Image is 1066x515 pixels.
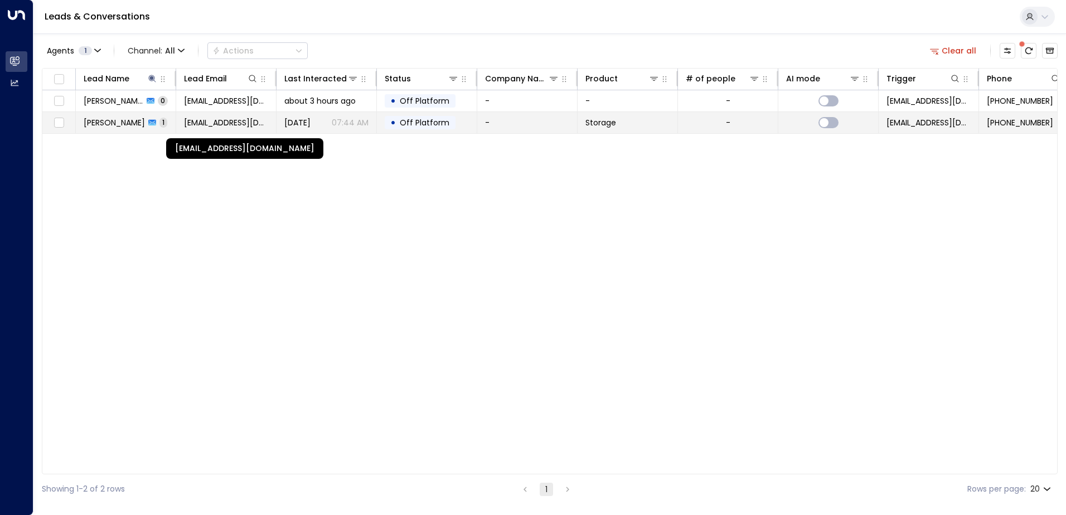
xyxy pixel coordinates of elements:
div: # of people [686,72,760,85]
div: Button group with a nested menu [207,42,308,59]
button: Agents1 [42,43,105,59]
a: Leads & Conversations [45,10,150,23]
span: 1 [79,46,92,55]
span: All [165,46,175,55]
span: smcleary499@gmail.com [184,95,268,106]
span: leads@space-station.co.uk [886,95,971,106]
div: Product [585,72,618,85]
div: 20 [1030,481,1053,497]
button: page 1 [540,483,553,496]
div: - [726,117,730,128]
div: [EMAIL_ADDRESS][DOMAIN_NAME] [166,138,323,159]
span: There are new threads available. Refresh the grid to view the latest updates. [1021,43,1036,59]
div: Trigger [886,72,916,85]
nav: pagination navigation [518,482,575,496]
span: Off Platform [400,117,449,128]
button: Archived Leads [1042,43,1058,59]
span: Storage [585,117,616,128]
div: Lead Name [84,72,158,85]
div: Company Name [485,72,548,85]
button: Clear all [926,43,981,59]
span: Toggle select row [52,116,66,130]
div: Lead Name [84,72,129,85]
div: Company Name [485,72,559,85]
span: Sarah Mcleary [84,117,145,128]
span: 0 [158,96,168,105]
div: AI mode [786,72,860,85]
span: +447835683914 [987,117,1053,128]
div: Trigger [886,72,961,85]
p: 07:44 AM [332,117,369,128]
span: Toggle select row [52,94,66,108]
span: about 3 hours ago [284,95,356,106]
div: Showing 1-2 of 2 rows [42,483,125,495]
span: Sarah Mcleary [84,95,143,106]
td: - [477,90,578,111]
button: Actions [207,42,308,59]
td: - [477,112,578,133]
span: smcleary499@gmail.com [184,117,268,128]
div: # of people [686,72,735,85]
span: leads@space-station.co.uk [886,117,971,128]
div: Last Interacted [284,72,358,85]
td: - [578,90,678,111]
div: • [390,113,396,132]
div: AI mode [786,72,820,85]
span: Off Platform [400,95,449,106]
div: Last Interacted [284,72,347,85]
span: 1 [159,118,167,127]
div: Phone [987,72,1012,85]
button: Channel:All [123,43,189,59]
button: Customize [1000,43,1015,59]
span: Toggle select all [52,72,66,86]
div: Phone [987,72,1061,85]
div: Status [385,72,459,85]
div: Status [385,72,411,85]
div: Lead Email [184,72,258,85]
div: Product [585,72,660,85]
div: - [726,95,730,106]
label: Rows per page: [967,483,1026,495]
span: +447835683914 [987,95,1053,106]
div: Lead Email [184,72,227,85]
span: Agents [47,47,74,55]
div: • [390,91,396,110]
span: Channel: [123,43,189,59]
div: Actions [212,46,254,56]
span: Yesterday [284,117,311,128]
